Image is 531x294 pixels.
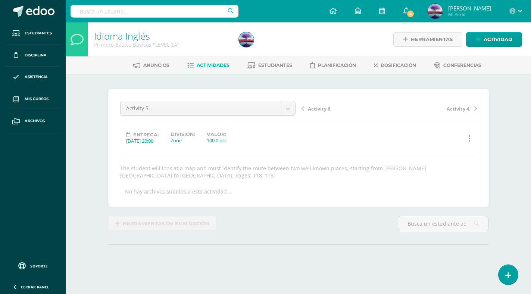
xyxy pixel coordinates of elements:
[143,62,169,68] span: Anuncios
[6,44,60,66] a: Disciplina
[94,41,230,48] div: Primero Básico Basicos 'LEVEL 2A'
[94,31,230,41] h1: Idioma Inglés
[25,74,48,80] span: Asistencia
[247,59,292,71] a: Estudiantes
[6,22,60,44] a: Estudiantes
[126,137,159,144] div: [DATE] 20:00
[133,59,169,71] a: Anuncios
[374,59,416,71] a: Dosificación
[30,263,48,269] span: Soporte
[398,216,488,231] input: Busca un estudiante aquí...
[197,62,229,68] span: Actividades
[466,32,522,47] a: Actividad
[393,32,462,47] a: Herramientas
[443,62,481,68] span: Conferencias
[484,33,512,46] span: Actividad
[25,118,45,124] span: Archivos
[171,131,195,137] label: División:
[121,101,295,115] a: Activity 5.
[25,52,47,58] span: Disciplina
[318,62,356,68] span: Planificación
[71,5,238,18] input: Busca un usuario...
[94,30,150,42] a: Idioma Inglés
[302,105,389,112] a: Activity 6.
[126,101,275,115] span: Activity 5.
[125,188,231,195] div: No hay archivos subidos a esta actividad...
[207,137,227,144] div: 100.0 pts
[133,132,159,137] span: Entrega:
[448,4,491,12] span: [PERSON_NAME]
[25,96,49,102] span: Mis cursos
[389,105,477,112] a: Activity 4.
[381,62,416,68] span: Dosificación
[6,66,60,89] a: Asistencia
[6,88,60,110] a: Mis cursos
[6,110,60,132] a: Archivos
[21,284,49,290] span: Cerrar panel
[448,11,491,18] span: Mi Perfil
[25,30,52,36] span: Estudiantes
[9,260,57,270] a: Soporte
[207,131,227,137] label: Valor:
[411,33,453,46] span: Herramientas
[117,165,480,179] div: The student will look at a map and must identify the route between two well-known places, startin...
[308,105,332,112] span: Activity 6.
[187,59,229,71] a: Actividades
[310,59,356,71] a: Planificación
[239,32,254,47] img: b26ecf60efbf93846e8d21fef1a28423.png
[434,59,481,71] a: Conferencias
[428,4,443,19] img: b26ecf60efbf93846e8d21fef1a28423.png
[447,105,471,112] span: Activity 4.
[171,137,195,144] div: Zone
[406,10,415,18] span: 4
[123,217,209,230] span: Herramientas de evaluación
[258,62,292,68] span: Estudiantes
